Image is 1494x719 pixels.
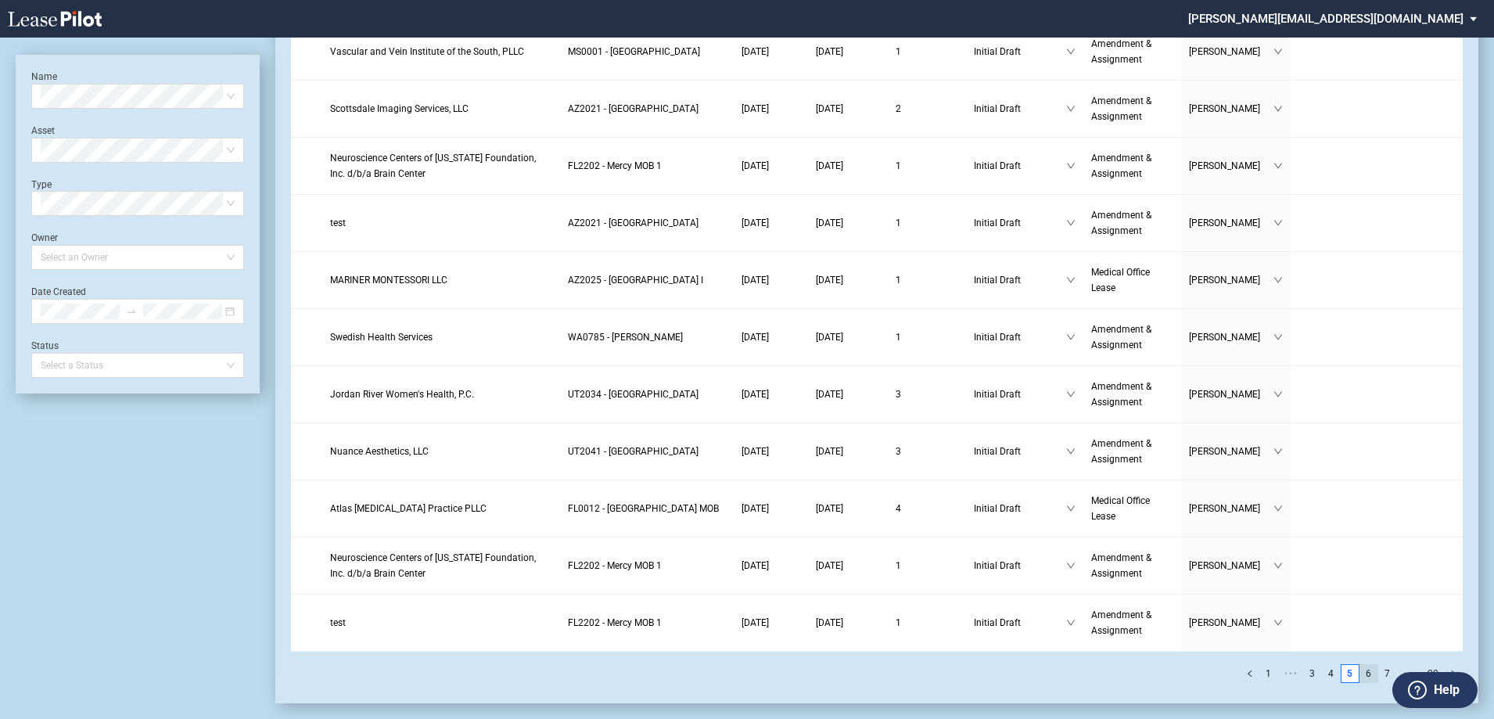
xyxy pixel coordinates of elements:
a: test [330,615,553,631]
span: Initial Draft [974,158,1066,174]
label: Asset [31,125,55,136]
a: Medical Office Lease [1091,493,1173,524]
span: down [1066,218,1076,228]
a: 1 [896,44,958,59]
span: AZ2021 - Scottsdale Medical Center [568,217,699,228]
span: Nuance Aesthetics, LLC [330,446,429,457]
span: [DATE] [816,503,843,514]
span: 3 [896,446,901,457]
li: 4 [1322,664,1341,683]
span: FL2202 - Mercy MOB 1 [568,560,662,571]
span: down [1066,275,1076,285]
span: 4 [896,503,901,514]
label: Owner [31,232,58,243]
a: test [330,215,553,231]
span: [DATE] [816,217,843,228]
a: Amendment & Assignment [1091,436,1173,467]
span: MS0001 - Grenada Medical Complex [568,46,700,57]
span: left [1246,670,1254,678]
a: [DATE] [816,444,880,459]
span: [PERSON_NAME] [1189,558,1273,573]
a: AZ2025 - [GEOGRAPHIC_DATA] I [568,272,726,288]
span: [DATE] [742,46,769,57]
li: Next Page [1444,664,1463,683]
span: [DATE] [742,446,769,457]
span: down [1273,504,1283,513]
a: Amendment & Assignment [1091,207,1173,239]
span: down [1066,561,1076,570]
a: [DATE] [816,615,880,631]
span: down [1273,47,1283,56]
span: UT2041 - Salt Lake Regional [568,446,699,457]
span: MARINER MONTESSORI LLC [330,275,447,286]
a: 1 [896,558,958,573]
span: [DATE] [742,275,769,286]
span: down [1066,333,1076,342]
span: AZ2025 - Medical Plaza I [568,275,703,286]
a: UT2041 - [GEOGRAPHIC_DATA] [568,444,726,459]
a: 4 [896,501,958,516]
span: Medical Office Lease [1091,267,1150,293]
span: Scottsdale Imaging Services, LLC [330,103,469,114]
span: Initial Draft [974,615,1066,631]
label: Name [31,71,57,82]
a: [DATE] [742,329,800,345]
a: 1 [896,329,958,345]
span: FL2202 - Mercy MOB 1 [568,617,662,628]
span: down [1066,447,1076,456]
a: 3 [1304,665,1321,682]
a: 1 [896,615,958,631]
span: down [1066,161,1076,171]
span: Amendment & Assignment [1091,381,1151,408]
span: down [1273,161,1283,171]
li: 5 [1341,664,1359,683]
span: right [1449,670,1457,678]
span: ••• [1397,664,1422,683]
span: Neuroscience Centers of Florida Foundation, Inc. d/b/a Brain Center [330,153,536,179]
span: AZ2021 - Scottsdale Medical Center [568,103,699,114]
span: Initial Draft [974,101,1066,117]
a: Swedish Health Services [330,329,553,345]
label: Help [1434,680,1460,700]
a: [DATE] [816,101,880,117]
span: down [1273,333,1283,342]
a: Amendment & Assignment [1091,36,1173,67]
a: FL2202 - Mercy MOB 1 [568,558,726,573]
span: Medical Office Lease [1091,495,1150,522]
a: Amendment & Assignment [1091,607,1173,638]
span: Atlas Infectious Disease Practice PLLC [330,503,487,514]
a: 22 [1423,665,1443,682]
span: [DATE] [742,103,769,114]
a: Nuance Aesthetics, LLC [330,444,553,459]
a: [DATE] [816,44,880,59]
a: Atlas [MEDICAL_DATA] Practice PLLC [330,501,553,516]
span: Amendment & Assignment [1091,609,1151,636]
a: FL0012 - [GEOGRAPHIC_DATA] MOB [568,501,726,516]
span: [DATE] [816,389,843,400]
span: 1 [896,160,901,171]
span: [PERSON_NAME] [1189,272,1273,288]
li: 1 [1259,664,1278,683]
a: 4 [1323,665,1340,682]
span: Amendment & Assignment [1091,210,1151,236]
span: [PERSON_NAME] [1189,501,1273,516]
span: Initial Draft [974,44,1066,59]
span: down [1273,104,1283,113]
a: [DATE] [742,386,800,402]
span: Initial Draft [974,272,1066,288]
button: left [1241,664,1259,683]
span: 2 [896,103,901,114]
span: 1 [896,617,901,628]
span: Initial Draft [974,444,1066,459]
span: [DATE] [816,46,843,57]
span: [DATE] [816,160,843,171]
a: 3 [896,386,958,402]
span: Amendment & Assignment [1091,324,1151,351]
span: down [1273,561,1283,570]
span: [PERSON_NAME] [1189,386,1273,402]
span: Swedish Health Services [330,332,433,343]
li: 6 [1359,664,1378,683]
a: Scottsdale Imaging Services, LLC [330,101,553,117]
a: Amendment & Assignment [1091,379,1173,410]
span: FL2202 - Mercy MOB 1 [568,160,662,171]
